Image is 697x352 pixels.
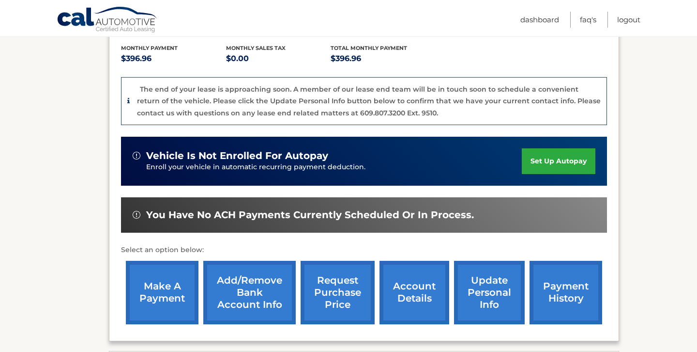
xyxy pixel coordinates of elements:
[226,52,331,65] p: $0.00
[146,150,328,162] span: vehicle is not enrolled for autopay
[121,244,607,256] p: Select an option below:
[522,148,595,174] a: set up autopay
[301,261,375,324] a: request purchase price
[203,261,296,324] a: Add/Remove bank account info
[133,152,140,160] img: alert-white.svg
[617,12,640,28] a: Logout
[126,261,198,324] a: make a payment
[146,162,522,173] p: Enroll your vehicle in automatic recurring payment deduction.
[580,12,596,28] a: FAQ's
[57,6,158,34] a: Cal Automotive
[520,12,559,28] a: Dashboard
[121,52,226,65] p: $396.96
[133,211,140,219] img: alert-white.svg
[146,209,474,221] span: You have no ACH payments currently scheduled or in process.
[530,261,602,324] a: payment history
[121,45,178,51] span: Monthly Payment
[137,85,601,117] p: The end of your lease is approaching soon. A member of our lease end team will be in touch soon t...
[226,45,286,51] span: Monthly sales Tax
[331,45,407,51] span: Total Monthly Payment
[331,52,436,65] p: $396.96
[454,261,525,324] a: update personal info
[379,261,449,324] a: account details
